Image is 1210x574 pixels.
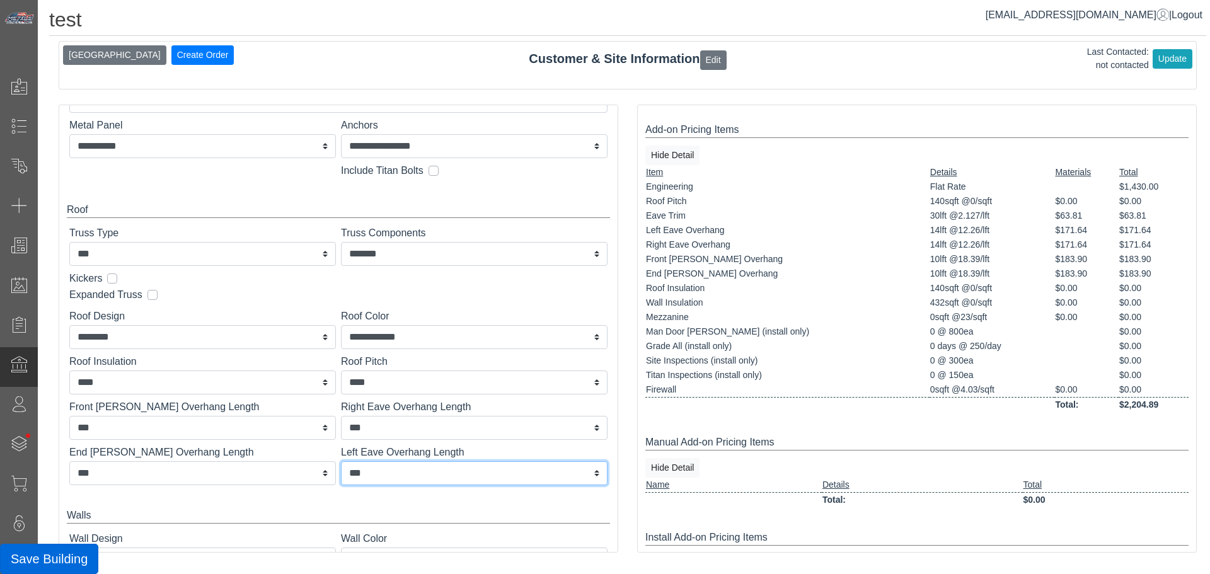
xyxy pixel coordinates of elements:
button: [GEOGRAPHIC_DATA] [63,45,166,65]
td: Eave Trim [645,209,930,223]
div: | [986,8,1202,23]
td: 0sqft @23/sqft [930,310,1055,324]
td: $0.00 [1119,194,1189,209]
td: 10lft @18.39/lft [930,267,1055,281]
div: Customer & Site Information [59,49,1196,69]
td: 30lft @2.127/lft [930,209,1055,223]
label: Truss Components [341,226,608,241]
td: $0.00 [1023,492,1189,507]
td: Roof Pitch [645,194,930,209]
td: $0.00 [1054,281,1119,296]
td: Materials [1054,165,1119,180]
label: Left Eave Overhang Length [341,445,608,460]
td: $0.00 [1054,194,1119,209]
label: End [PERSON_NAME] Overhang Length [69,445,336,460]
label: Roof Color [341,309,608,324]
span: • [12,415,44,456]
div: Add-on Pricing Items [645,122,1189,138]
td: 140sqft @0/sqft [930,281,1055,296]
td: $1,430.00 [1119,180,1189,194]
td: $2,204.89 [1119,397,1189,412]
td: End [PERSON_NAME] Overhang [645,267,930,281]
td: $171.64 [1054,238,1119,252]
label: Wall Color [341,531,608,546]
td: Titan Inspections (install only) [645,368,930,382]
div: Last Contacted: not contacted [1087,45,1149,72]
div: Manual Add-on Pricing Items [645,435,1189,451]
td: $0.00 [1119,281,1189,296]
td: Flat Rate [930,180,1055,194]
td: Total: [1054,397,1119,412]
td: $0.00 [1119,296,1189,310]
td: $0.00 [1119,353,1189,368]
td: 0sqft @4.03/sqft [930,382,1055,398]
td: $183.90 [1119,267,1189,281]
img: Metals Direct Inc Logo [4,11,35,25]
label: Metal Panel [69,118,336,133]
td: Engineering [645,180,930,194]
label: Anchors [341,118,608,133]
td: 0 @ 800ea [930,324,1055,339]
td: 14lft @12.26/lft [930,238,1055,252]
td: Total: [822,492,1023,507]
td: 432sqft @0/sqft [930,296,1055,310]
td: Front [PERSON_NAME] Overhang [645,252,930,267]
td: Firewall [645,382,930,398]
label: Kickers [69,271,102,286]
td: Wall Insulation [645,296,930,310]
td: $0.00 [1054,296,1119,310]
td: $183.90 [1054,267,1119,281]
td: $0.00 [1119,310,1189,324]
td: $0.00 [1119,368,1189,382]
td: Mezzanine [645,310,930,324]
button: Hide Detail [645,146,700,165]
td: Total [1023,478,1189,493]
label: Roof Design [69,309,336,324]
button: Edit [700,50,727,70]
td: 14lft @12.26/lft [930,223,1055,238]
td: $0.00 [1054,382,1119,398]
div: Roof [67,202,610,218]
td: $0.00 [1119,339,1189,353]
td: Total [1119,165,1189,180]
td: Site Inspections (install only) [645,353,930,368]
label: Right Eave Overhang Length [341,399,608,415]
label: Include Titan Bolts [341,163,423,178]
label: Roof Insulation [69,354,336,369]
td: Right Eave Overhang [645,238,930,252]
a: [EMAIL_ADDRESS][DOMAIN_NAME] [986,9,1169,20]
label: Wall Design [69,531,336,546]
td: $63.81 [1054,209,1119,223]
td: $183.90 [1054,252,1119,267]
td: Details [930,165,1055,180]
button: Create Order [171,45,234,65]
button: Update [1153,49,1192,69]
td: Details [822,478,1023,493]
td: $171.64 [1054,223,1119,238]
td: Roof Insulation [645,281,930,296]
td: Item [645,165,930,180]
td: $171.64 [1119,238,1189,252]
td: 140sqft @0/sqft [930,194,1055,209]
div: Walls [67,508,610,524]
td: Left Eave Overhang [645,223,930,238]
td: 0 days @ 250/day [930,339,1055,353]
td: $183.90 [1119,252,1189,267]
td: $0.00 [1054,310,1119,324]
td: $171.64 [1119,223,1189,238]
td: $0.00 [1119,324,1189,339]
td: $63.81 [1119,209,1189,223]
label: Roof Pitch [341,354,608,369]
td: $0.00 [1119,382,1189,398]
button: Hide Detail [645,458,700,478]
td: 10lft @18.39/lft [930,252,1055,267]
span: Logout [1172,9,1202,20]
td: Man Door [PERSON_NAME] (install only) [645,324,930,339]
label: Front [PERSON_NAME] Overhang Length [69,399,336,415]
td: Grade All (install only) [645,339,930,353]
h1: test [49,8,1206,36]
td: 0 @ 300ea [930,353,1055,368]
td: Name [645,478,822,493]
label: Expanded Truss [69,287,142,302]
